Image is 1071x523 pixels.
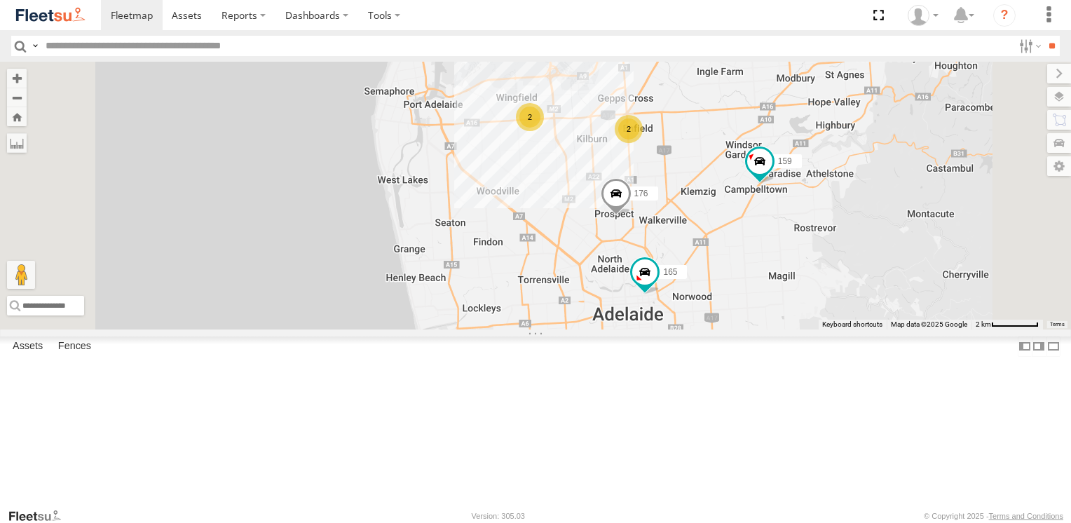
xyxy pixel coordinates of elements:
a: Terms and Conditions [989,512,1063,520]
div: © Copyright 2025 - [924,512,1063,520]
a: Terms [1050,321,1065,327]
div: Version: 305.03 [472,512,525,520]
span: 176 [634,189,648,198]
button: Zoom Home [7,107,27,126]
button: Zoom in [7,69,27,88]
label: Search Filter Options [1014,36,1044,56]
label: Assets [6,337,50,357]
button: Drag Pegman onto the map to open Street View [7,261,35,289]
i: ? [993,4,1016,27]
span: 159 [778,156,792,166]
label: Measure [7,133,27,153]
button: Zoom out [7,88,27,107]
label: Search Query [29,36,41,56]
label: Hide Summary Table [1046,337,1060,357]
span: Map data ©2025 Google [891,320,967,328]
label: Fences [51,337,98,357]
span: 165 [663,267,677,277]
img: fleetsu-logo-horizontal.svg [14,6,87,25]
div: 2 [615,115,643,143]
span: 2 km [976,320,991,328]
a: Visit our Website [8,509,72,523]
div: Arb Quin [903,5,943,26]
button: Map Scale: 2 km per 64 pixels [971,320,1043,330]
button: Keyboard shortcuts [822,320,882,330]
label: Dock Summary Table to the Right [1032,337,1046,357]
div: 2 [516,103,544,131]
label: Map Settings [1047,156,1071,176]
label: Dock Summary Table to the Left [1018,337,1032,357]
